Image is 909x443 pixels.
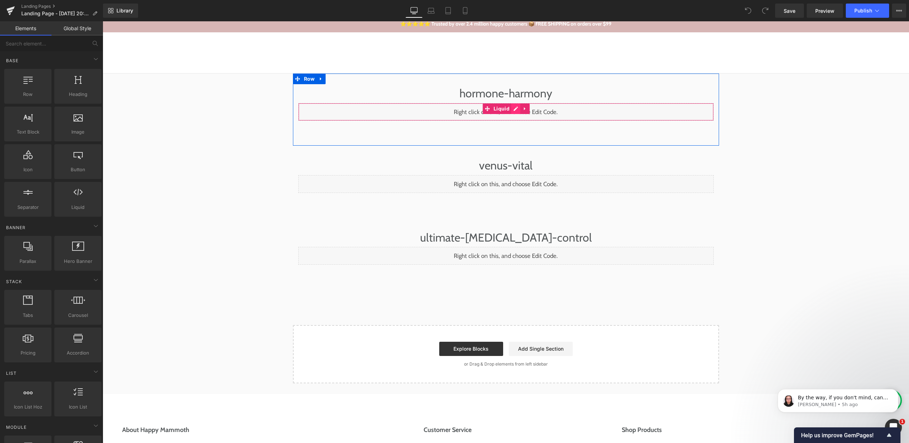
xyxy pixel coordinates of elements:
h1: venus-vital [196,135,611,154]
a: New Library [103,4,138,18]
span: Text Block [6,128,49,136]
iframe: Intercom live chat [885,419,902,436]
span: Image [56,128,99,136]
button: Redo [758,4,772,18]
span: Liquid [389,82,409,93]
span: Module [5,424,27,431]
span: Library [116,7,133,14]
span: Banner [5,224,26,231]
a: Tablet [440,4,457,18]
span: Accordion [56,349,99,357]
span: Preview [815,7,834,15]
a: Desktop [405,4,423,18]
span: Carousel [56,312,99,319]
span: 1 [899,419,905,425]
span: Icon List Hoz [6,403,49,411]
button: More [892,4,906,18]
span: Base [5,57,19,64]
button: Discover More [747,399,787,418]
button: Shop Products [519,399,613,418]
a: Explore Blocks [337,320,401,335]
p: Message from Nathan, sent 5h ago [31,27,123,34]
span: Row [6,91,49,98]
h1: hormone-harmony [196,63,611,82]
p: or Drag & Drop elements from left sidebar [202,340,605,345]
button: Show survey - Help us improve GemPages! [801,431,893,439]
span: Help us improve GemPages! [801,432,885,439]
span: Parallax [6,258,49,265]
a: Expand / Collapse [214,52,223,63]
span: Icon [6,166,49,173]
button: Customer Service [321,399,384,418]
span: Liquid [56,204,99,211]
span: Publish [854,8,872,13]
span: List [5,370,17,377]
span: Hero Banner [56,258,99,265]
a: Laptop [423,4,440,18]
span: By the way, if you don't mind, can I ask for a quick favor? If you have a moment, we’d greatly ap... [31,21,121,104]
span: Landing Page - [DATE] 20:57:48 [21,11,89,16]
a: Expand / Collapse [418,82,427,93]
span: Row [200,52,214,63]
a: Add Single Section [406,320,470,335]
span: Separator [6,204,49,211]
a: Mobile [457,4,474,18]
h1: ultimate-[MEDICAL_DATA]-control [196,207,611,226]
span: Heading [56,91,99,98]
button: Undo [741,4,755,18]
span: Button [56,166,99,173]
span: Stack [5,278,23,285]
span: Pricing [6,349,49,357]
span: Icon List [56,403,99,411]
iframe: Intercom notifications message [767,374,909,424]
a: Landing Pages [21,4,103,9]
span: Save [784,7,795,15]
button: About Happy Mammoth [20,399,186,418]
a: Preview [807,4,843,18]
span: Tabs [6,312,49,319]
a: Global Style [51,21,103,36]
button: Publish [846,4,889,18]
